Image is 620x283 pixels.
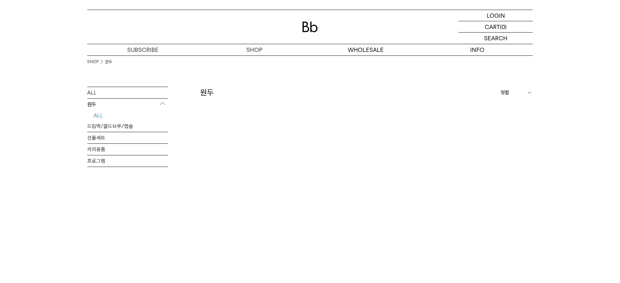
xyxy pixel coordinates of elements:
[87,121,168,132] a: 드립백/콜드브루/캡슐
[87,155,168,167] a: 프로그램
[459,10,533,21] a: LOGIN
[87,87,168,98] a: ALL
[485,21,500,32] p: CART
[199,44,310,55] a: SHOP
[302,22,318,32] img: 로고
[484,33,507,44] p: SEARCH
[501,89,509,96] span: 정렬
[200,87,214,98] h2: 원두
[459,21,533,33] a: CART (0)
[310,44,421,55] p: WHOLESALE
[87,99,168,110] p: 원두
[94,110,168,121] a: ALL
[105,59,112,65] a: 원두
[487,10,505,21] p: LOGIN
[500,21,507,32] p: (0)
[87,132,168,143] a: 선물세트
[421,44,533,55] p: INFO
[87,59,98,65] a: SHOP
[87,144,168,155] a: 커피용품
[87,44,199,55] a: SUBSCRIBE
